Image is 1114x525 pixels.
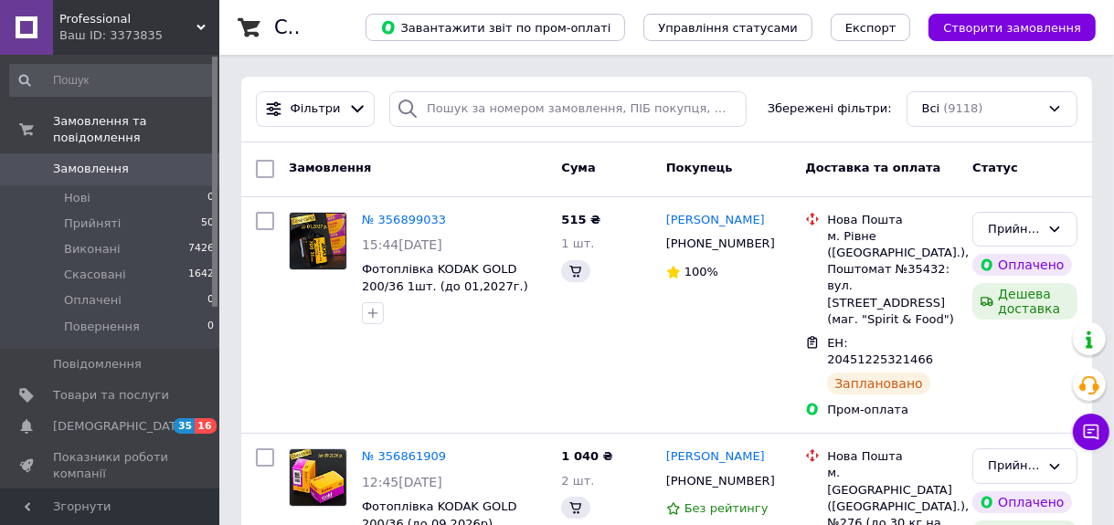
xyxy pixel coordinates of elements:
span: Без рейтингу [684,501,769,515]
span: 50 [201,215,214,232]
span: 1 040 ₴ [561,449,612,463]
span: Скасовані [64,267,126,283]
input: Пошук за номером замовлення, ПІБ покупця, номером телефону, Email, номером накладної [389,91,747,127]
span: 1642 [188,267,214,283]
span: Замовлення та повідомлення [53,113,219,146]
div: Заплановано [827,373,930,394]
span: Товари та послуги [53,387,169,404]
a: [PERSON_NAME] [666,448,765,466]
img: Фото товару [290,449,346,506]
span: 15:44[DATE] [362,237,442,252]
span: 12:45[DATE] [362,475,442,489]
span: Збережені фільтри: [768,100,892,118]
span: Управління статусами [658,21,798,35]
div: Прийнято [988,220,1040,239]
div: Дешева доставка [972,283,1077,320]
a: Фото товару [289,212,347,270]
img: Фото товару [290,213,346,269]
span: Експорт [845,21,897,35]
div: [PHONE_NUMBER] [663,232,777,256]
div: Оплачено [972,254,1071,276]
span: ЕН: 20451225321466 [827,336,933,367]
span: 7426 [188,241,214,257]
span: 100% [684,265,718,278]
button: Експорт [831,14,911,41]
button: Створити замовлення [928,14,1096,41]
span: 0 [207,292,214,309]
span: Доставка та оплата [805,161,940,174]
a: [PERSON_NAME] [666,212,765,229]
span: 16 [195,418,216,434]
span: Створити замовлення [943,21,1081,35]
span: Виконані [64,241,121,257]
div: [PHONE_NUMBER] [663,469,777,493]
input: Пошук [9,64,216,97]
a: № 356899033 [362,213,446,226]
span: Нові [64,190,90,206]
span: Оплачені [64,292,122,309]
button: Чат з покупцем [1073,414,1109,450]
span: 35 [174,418,195,434]
span: 0 [207,190,214,206]
div: Пром-оплата [827,402,958,418]
button: Управління статусами [643,14,812,41]
span: Завантажити звіт по пром-оплаті [380,19,610,36]
div: Оплачено [972,491,1071,513]
span: Professional [59,11,196,27]
span: Cума [561,161,595,174]
span: Замовлення [53,161,129,177]
span: (9118) [943,101,982,115]
div: Нова Пошта [827,212,958,228]
a: № 356861909 [362,449,446,463]
span: Статус [972,161,1018,174]
span: Прийняті [64,215,121,232]
span: Замовлення [289,161,371,174]
div: Ваш ID: 3373835 [59,27,219,44]
span: Покупець [666,161,733,174]
div: Прийнято [988,457,1040,476]
span: Повернення [64,319,140,335]
span: Всі [922,100,940,118]
span: 515 ₴ [561,213,600,226]
span: Фільтри [291,100,341,118]
span: Повідомлення [53,356,142,373]
span: Показники роботи компанії [53,449,169,482]
a: Створити замовлення [910,20,1096,34]
span: 2 шт. [561,474,594,488]
a: Фотоплівка KODAK GOLD 200/36 1шт. (до 01,2027г.) [362,262,528,293]
h1: Список замовлень [274,16,460,38]
button: Завантажити звіт по пром-оплаті [366,14,625,41]
a: Фото товару [289,448,347,507]
div: м. Рівне ([GEOGRAPHIC_DATA].), Поштомат №35432: вул. [STREET_ADDRESS] (маг. "Spirit & Food") [827,228,958,328]
span: 0 [207,319,214,335]
span: 1 шт. [561,236,594,250]
div: Нова Пошта [827,448,958,465]
span: [DEMOGRAPHIC_DATA] [53,418,188,435]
